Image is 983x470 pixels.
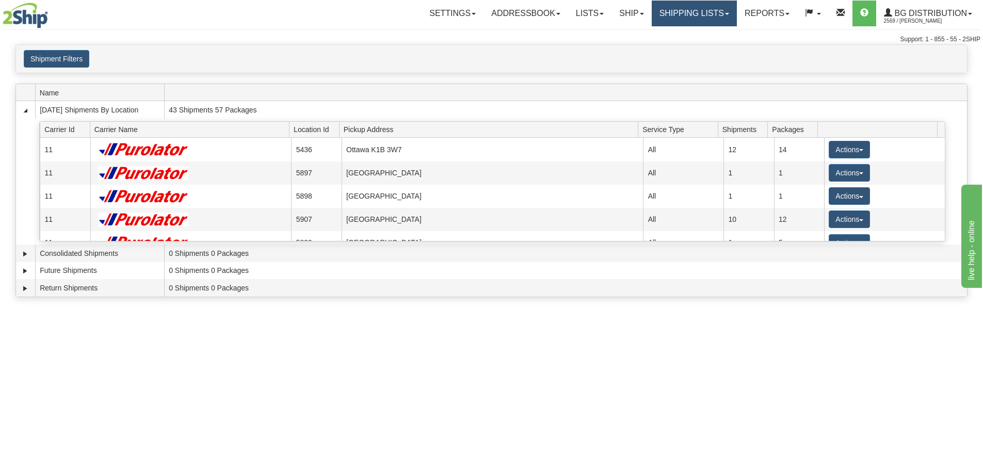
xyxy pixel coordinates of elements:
[40,208,90,231] td: 11
[24,50,89,68] button: Shipment Filters
[643,208,723,231] td: All
[772,121,817,137] span: Packages
[829,187,870,205] button: Actions
[774,208,824,231] td: 12
[723,208,773,231] td: 10
[829,234,870,252] button: Actions
[291,138,341,161] td: 5436
[652,1,737,26] a: Shipping lists
[164,262,967,280] td: 0 Shipments 0 Packages
[723,161,773,185] td: 1
[20,266,30,276] a: Expand
[568,1,611,26] a: Lists
[3,35,980,44] div: Support: 1 - 855 - 55 - 2SHIP
[35,101,164,119] td: [DATE] Shipments By Location
[876,1,980,26] a: BG Distribution 2569 / [PERSON_NAME]
[774,185,824,208] td: 1
[294,121,339,137] span: Location Id
[3,3,48,28] img: logo2569.jpg
[95,166,192,180] img: Purolator
[95,142,192,156] img: Purolator
[829,141,870,158] button: Actions
[829,164,870,182] button: Actions
[40,85,164,101] span: Name
[291,231,341,254] td: 5899
[959,182,982,287] iframe: chat widget
[35,262,164,280] td: Future Shipments
[20,283,30,294] a: Expand
[722,121,768,137] span: Shipments
[344,121,638,137] span: Pickup Address
[642,121,718,137] span: Service Type
[95,213,192,226] img: Purolator
[291,185,341,208] td: 5898
[291,161,341,185] td: 5897
[164,279,967,297] td: 0 Shipments 0 Packages
[20,105,30,116] a: Collapse
[40,231,90,254] td: 11
[164,245,967,262] td: 0 Shipments 0 Packages
[774,231,824,254] td: 5
[484,1,568,26] a: Addressbook
[829,210,870,228] button: Actions
[611,1,651,26] a: Ship
[94,121,289,137] span: Carrier Name
[95,189,192,203] img: Purolator
[737,1,797,26] a: Reports
[342,231,643,254] td: [GEOGRAPHIC_DATA]
[95,236,192,250] img: Purolator
[723,231,773,254] td: 1
[40,185,90,208] td: 11
[44,121,90,137] span: Carrier Id
[35,245,164,262] td: Consolidated Shipments
[291,208,341,231] td: 5907
[643,138,723,161] td: All
[643,231,723,254] td: All
[723,185,773,208] td: 1
[35,279,164,297] td: Return Shipments
[8,6,95,19] div: live help - online
[643,185,723,208] td: All
[774,138,824,161] td: 14
[342,185,643,208] td: [GEOGRAPHIC_DATA]
[164,101,967,119] td: 43 Shipments 57 Packages
[40,138,90,161] td: 11
[20,249,30,259] a: Expand
[892,9,967,18] span: BG Distribution
[342,161,643,185] td: [GEOGRAPHIC_DATA]
[774,161,824,185] td: 1
[40,161,90,185] td: 11
[723,138,773,161] td: 12
[643,161,723,185] td: All
[342,208,643,231] td: [GEOGRAPHIC_DATA]
[342,138,643,161] td: Ottawa K1B 3W7
[422,1,484,26] a: Settings
[884,16,961,26] span: 2569 / [PERSON_NAME]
